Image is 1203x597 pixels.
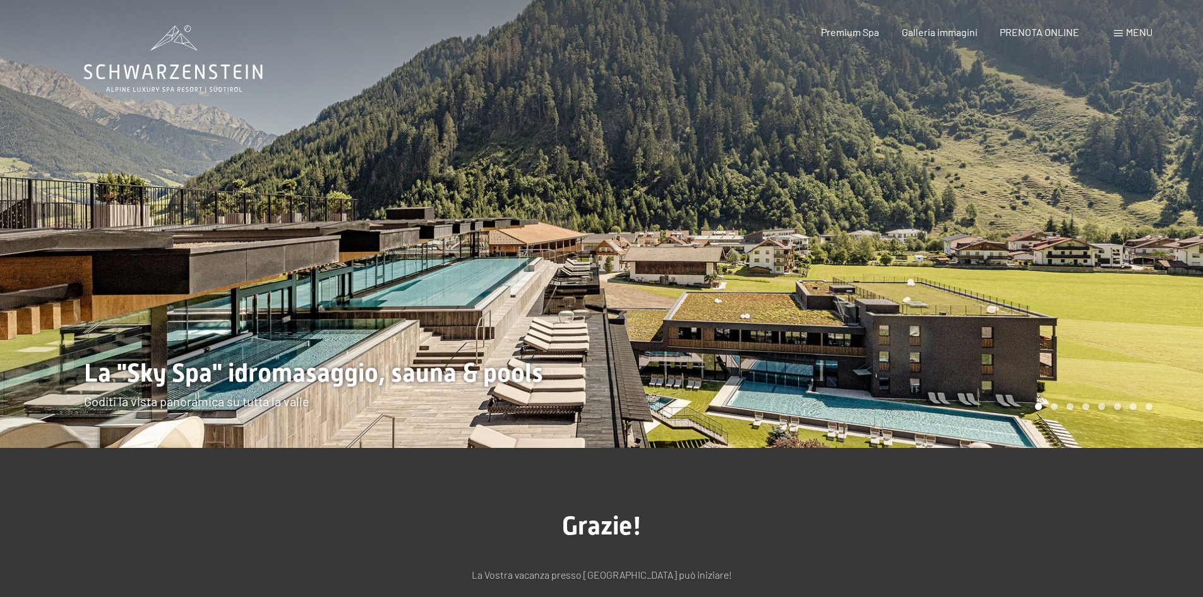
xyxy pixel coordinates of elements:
a: Galleria immagini [902,26,978,38]
div: Carousel Pagination [1031,403,1152,410]
div: Carousel Page 3 [1067,403,1074,410]
div: Carousel Page 8 [1146,403,1152,410]
span: Grazie! [562,511,642,541]
div: Carousel Page 5 [1098,403,1105,410]
div: Carousel Page 6 [1114,403,1121,410]
p: La Vostra vacanza presso [GEOGRAPHIC_DATA] può iniziare! [286,567,918,583]
div: Carousel Page 4 [1082,403,1089,410]
a: Premium Spa [821,26,879,38]
a: PRENOTA ONLINE [1000,26,1079,38]
div: Carousel Page 1 (Current Slide) [1035,403,1042,410]
div: Carousel Page 2 [1051,403,1058,410]
span: Menu [1126,26,1152,38]
div: Carousel Page 7 [1130,403,1137,410]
